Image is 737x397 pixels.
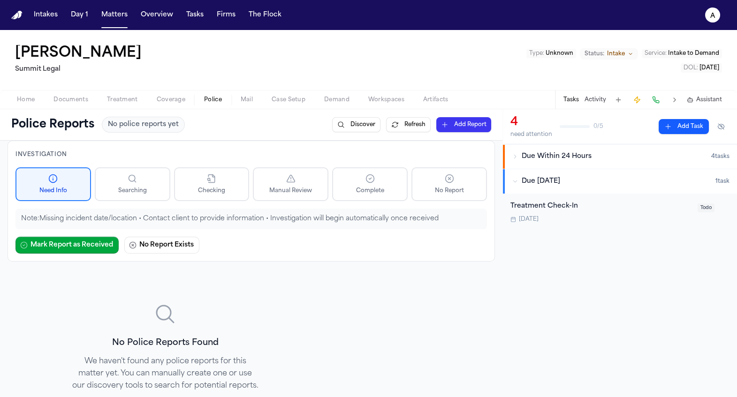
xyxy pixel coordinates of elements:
[411,167,487,201] button: No Report
[631,93,644,106] button: Create Immediate Task
[580,48,638,60] button: Change status from Intake
[157,96,185,104] span: Coverage
[15,152,67,157] span: Investigation
[593,123,603,130] span: 0 / 5
[659,119,709,134] button: Add Task
[503,144,737,169] button: Due Within 24 Hours4tasks
[21,214,481,224] p: Note: Missing incident date/location • Contact client to provide information • Investigation will...
[213,7,239,23] button: Firms
[715,178,729,185] span: 1 task
[30,7,61,23] button: Intakes
[585,50,604,58] span: Status:
[713,119,729,134] button: Hide completed tasks (⌘⇧H)
[11,117,94,132] h1: Police Reports
[585,96,606,104] button: Activity
[649,93,662,106] button: Make a Call
[526,49,576,58] button: Edit Type: Unknown
[642,49,722,58] button: Edit Service: Intake to Demand
[368,96,404,104] span: Workspaces
[137,7,177,23] button: Overview
[53,96,88,104] span: Documents
[696,96,722,104] span: Assistant
[11,11,23,20] img: Finch Logo
[435,187,464,195] span: No Report
[15,45,142,62] h1: [PERSON_NAME]
[687,96,722,104] button: Assistant
[510,131,552,138] div: need attention
[324,96,350,104] span: Demand
[39,187,67,195] span: Need Info
[546,51,573,56] span: Unknown
[510,201,692,212] div: Treatment Check-In
[182,7,207,23] button: Tasks
[332,117,380,132] button: Discover
[645,51,667,56] span: Service :
[15,64,145,75] h2: Summit Legal
[510,115,552,130] div: 4
[71,355,259,392] p: We haven't found any police reports for this matter yet. You can manually create one or use our d...
[563,96,579,104] button: Tasks
[612,93,625,106] button: Add Task
[529,51,544,56] span: Type :
[668,51,719,56] span: Intake to Demand
[17,96,35,104] span: Home
[272,96,305,104] span: Case Setup
[174,167,250,201] button: Checking
[519,216,539,223] span: [DATE]
[241,96,253,104] span: Mail
[15,167,91,201] button: Need Info
[107,96,138,104] span: Treatment
[681,63,722,73] button: Edit DOL: 2025-08-21
[269,187,312,195] span: Manual Review
[124,237,199,254] button: No Report Exists
[684,65,698,71] span: DOL :
[386,117,431,132] button: Refresh
[423,96,448,104] span: Artifacts
[356,187,384,195] span: Complete
[98,7,131,23] button: Matters
[11,11,23,20] a: Home
[253,167,328,201] button: Manual Review
[71,337,259,350] h3: No Police Reports Found
[503,194,737,231] div: Open task: Treatment Check-In
[436,117,491,132] button: Add Report
[204,96,222,104] span: Police
[67,7,92,23] button: Day 1
[15,237,119,254] button: Mark Report as Received
[711,153,729,160] span: 4 task s
[198,187,225,195] span: Checking
[245,7,285,23] button: The Flock
[607,50,625,58] span: Intake
[522,152,592,161] span: Due Within 24 Hours
[118,187,147,195] span: Searching
[503,169,737,194] button: Due [DATE]1task
[522,177,560,186] span: Due [DATE]
[332,167,408,201] button: Complete
[698,203,714,212] span: Todo
[95,167,170,201] button: Searching
[699,65,719,71] span: [DATE]
[15,45,142,62] button: Edit matter name
[108,120,179,129] span: No police reports yet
